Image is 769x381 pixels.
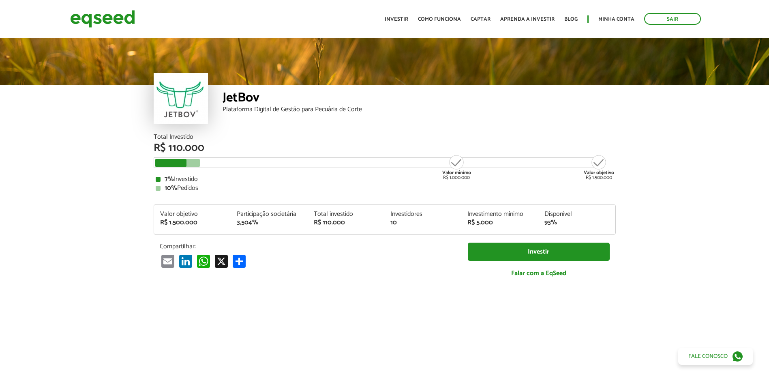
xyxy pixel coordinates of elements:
div: Valor objetivo [160,211,225,217]
div: Disponível [544,211,609,217]
a: Minha conta [598,17,634,22]
div: 93% [544,220,609,226]
strong: Valor objetivo [584,169,614,177]
div: Investimento mínimo [467,211,532,217]
a: Investir [468,243,610,261]
a: Falar com a EqSeed [468,265,610,282]
strong: Valor mínimo [442,169,471,177]
a: LinkedIn [178,254,194,268]
div: Total Investido [154,134,616,140]
strong: 7% [165,174,174,185]
div: Investido [156,176,614,183]
div: 3,504% [237,220,302,226]
div: R$ 110.000 [314,220,379,226]
a: X [213,254,229,268]
div: Total investido [314,211,379,217]
a: Sair [644,13,701,25]
a: WhatsApp [195,254,212,268]
a: Aprenda a investir [500,17,555,22]
div: JetBov [223,91,616,106]
div: Investidores [390,211,455,217]
strong: 10% [165,183,177,194]
div: R$ 5.000 [467,220,532,226]
a: Fale conosco [678,348,753,365]
a: Email [160,254,176,268]
div: Pedidos [156,185,614,192]
div: R$ 1.500.000 [160,220,225,226]
div: Plataforma Digital de Gestão para Pecuária de Corte [223,106,616,113]
div: R$ 1.500.000 [584,154,614,180]
img: EqSeed [70,8,135,30]
a: Blog [564,17,578,22]
a: Captar [471,17,491,22]
p: Compartilhar: [160,243,456,250]
div: Participação societária [237,211,302,217]
a: Investir [385,17,408,22]
div: 10 [390,220,455,226]
div: R$ 110.000 [154,143,616,153]
a: Compartilhar [231,254,247,268]
a: Como funciona [418,17,461,22]
div: R$ 1.000.000 [441,154,472,180]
